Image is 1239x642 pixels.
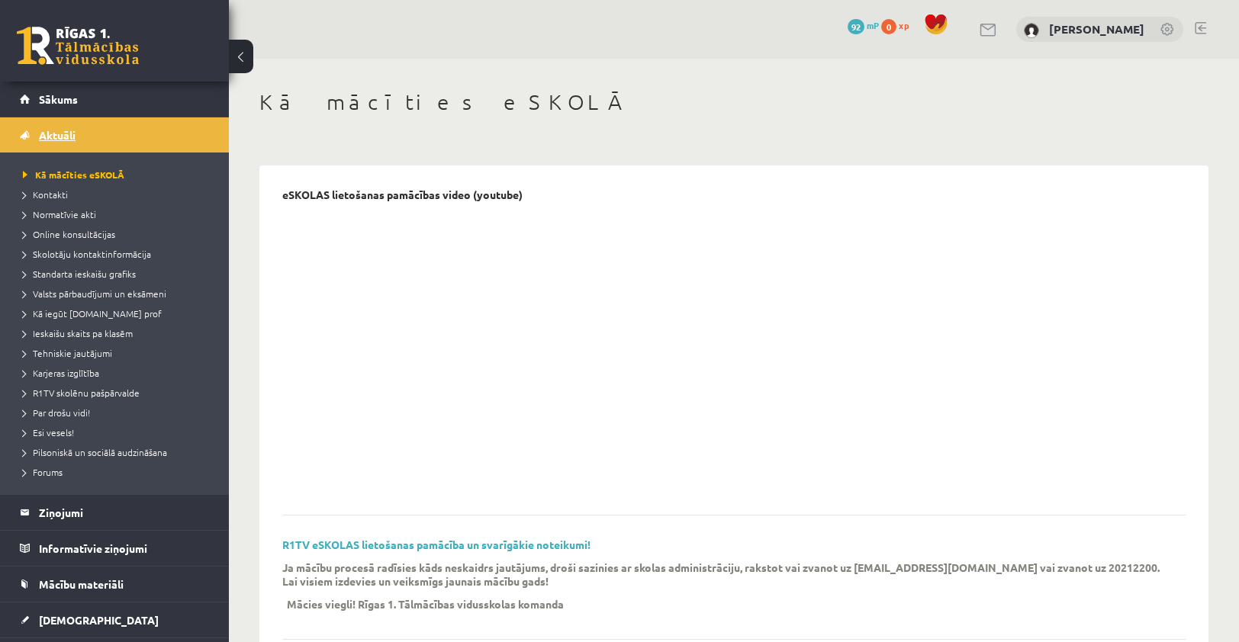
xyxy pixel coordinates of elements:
span: R1TV skolēnu pašpārvalde [23,387,140,399]
a: Ziņojumi [20,495,210,530]
a: Kā iegūt [DOMAIN_NAME] prof [23,307,214,320]
a: Rīgas 1. Tālmācības vidusskola [17,27,139,65]
span: Aktuāli [39,128,76,142]
a: Online konsultācijas [23,227,214,241]
p: eSKOLAS lietošanas pamācības video (youtube) [282,188,523,201]
span: 0 [881,19,896,34]
a: Ieskaišu skaits pa klasēm [23,326,214,340]
span: Karjeras izglītība [23,367,99,379]
span: Ieskaišu skaits pa klasēm [23,327,133,339]
img: Jūlija Volkova [1024,23,1039,38]
p: Mācies viegli! [287,597,356,611]
span: 92 [848,19,864,34]
span: Forums [23,466,63,478]
a: Skolotāju kontaktinformācija [23,247,214,261]
span: Kā iegūt [DOMAIN_NAME] prof [23,307,162,319]
span: Normatīvie akti [23,208,96,220]
legend: Informatīvie ziņojumi [39,531,210,566]
span: [DEMOGRAPHIC_DATA] [39,613,159,627]
a: [DEMOGRAPHIC_DATA] [20,602,210,637]
span: Valsts pārbaudījumi un eksāmeni [23,287,166,300]
a: Esi vesels! [23,425,214,439]
a: Karjeras izglītība [23,366,214,380]
legend: Ziņojumi [39,495,210,530]
span: Pilsoniskā un sociālā audzināšana [23,446,167,458]
a: Pilsoniskā un sociālā audzināšana [23,445,214,459]
a: R1TV eSKOLAS lietošanas pamācība un svarīgākie noteikumi! [282,538,591,551]
a: Normatīvie akti [23,207,214,221]
a: Mācību materiāli [20,567,210,602]
span: Kontakti [23,188,68,201]
a: [PERSON_NAME] [1049,21,1144,37]
span: Par drošu vidi! [23,406,90,419]
span: Online konsultācijas [23,228,115,240]
a: Kontakti [23,188,214,201]
a: 0 xp [881,19,916,31]
span: Esi vesels! [23,426,74,438]
p: Rīgas 1. Tālmācības vidusskolas komanda [358,597,564,611]
a: Forums [23,465,214,479]
span: Sākums [39,92,78,106]
span: xp [899,19,909,31]
span: Tehniskie jautājumi [23,347,112,359]
a: 92 mP [848,19,879,31]
a: Tehniskie jautājumi [23,346,214,360]
a: Informatīvie ziņojumi [20,531,210,566]
span: Mācību materiāli [39,577,124,591]
a: Sākums [20,82,210,117]
a: Aktuāli [20,117,210,152]
span: Kā mācīties eSKOLĀ [23,169,124,181]
a: R1TV skolēnu pašpārvalde [23,386,214,400]
span: Standarta ieskaišu grafiks [23,268,136,280]
a: Par drošu vidi! [23,406,214,419]
span: Skolotāju kontaktinformācija [23,248,151,260]
p: Ja mācību procesā radīsies kāds neskaidrs jautājums, droši sazinies ar skolas administrāciju, rak... [282,560,1163,588]
a: Valsts pārbaudījumi un eksāmeni [23,287,214,300]
h1: Kā mācīties eSKOLĀ [259,89,1208,115]
a: Standarta ieskaišu grafiks [23,267,214,281]
a: Kā mācīties eSKOLĀ [23,168,214,181]
span: mP [867,19,879,31]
